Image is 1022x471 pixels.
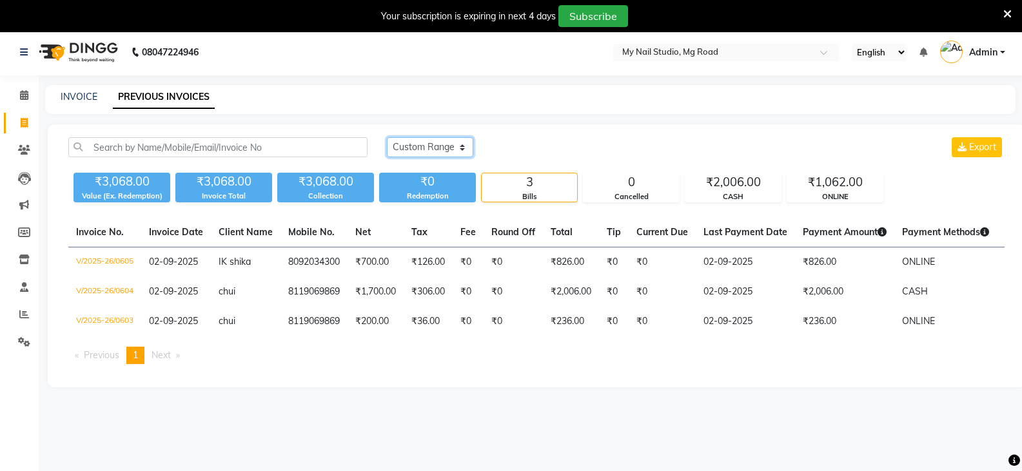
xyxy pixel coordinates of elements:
[142,34,199,70] b: 08047224946
[277,173,374,191] div: ₹3,068.00
[74,191,170,202] div: Value (Ex. Redemption)
[348,307,404,336] td: ₹200.00
[543,307,599,336] td: ₹236.00
[902,285,928,297] span: CASH
[685,191,781,202] div: CASH
[404,307,453,336] td: ₹36.00
[902,315,935,327] span: ONLINE
[795,247,894,278] td: ₹826.00
[68,247,141,278] td: V/2025-26/0605
[685,173,781,191] div: ₹2,006.00
[453,247,484,278] td: ₹0
[629,307,696,336] td: ₹0
[219,256,251,267] span: IK shika
[952,137,1002,157] button: Export
[584,191,679,202] div: Cancelled
[584,173,679,191] div: 0
[61,91,97,102] a: INVOICE
[219,226,273,238] span: Client Name
[460,226,476,238] span: Fee
[482,173,577,191] div: 3
[484,277,543,307] td: ₹0
[133,349,138,361] span: 1
[404,277,453,307] td: ₹306.00
[543,247,599,278] td: ₹826.00
[348,277,404,307] td: ₹1,700.00
[404,247,453,278] td: ₹126.00
[68,307,141,336] td: V/2025-26/0603
[288,226,335,238] span: Mobile No.
[484,247,543,278] td: ₹0
[599,247,629,278] td: ₹0
[33,34,121,70] img: logo
[219,285,235,297] span: chui
[482,191,577,202] div: Bills
[277,191,374,202] div: Collection
[543,277,599,307] td: ₹2,006.00
[551,226,573,238] span: Total
[795,277,894,307] td: ₹2,006.00
[219,315,235,327] span: chui
[902,226,989,238] span: Payment Methods
[68,137,368,157] input: Search by Name/Mobile/Email/Invoice No
[636,226,688,238] span: Current Due
[491,226,535,238] span: Round Off
[558,5,628,27] button: Subscribe
[629,247,696,278] td: ₹0
[149,256,198,267] span: 02-09-2025
[696,307,795,336] td: 02-09-2025
[113,86,215,109] a: PREVIOUS INVOICES
[84,349,119,361] span: Previous
[453,307,484,336] td: ₹0
[355,226,371,238] span: Net
[696,247,795,278] td: 02-09-2025
[175,191,272,202] div: Invoice Total
[453,277,484,307] td: ₹0
[76,226,124,238] span: Invoice No.
[969,141,996,153] span: Export
[940,41,963,63] img: Admin
[787,173,883,191] div: ₹1,062.00
[379,191,476,202] div: Redemption
[484,307,543,336] td: ₹0
[607,226,621,238] span: Tip
[787,191,883,202] div: ONLINE
[379,173,476,191] div: ₹0
[411,226,427,238] span: Tax
[280,307,348,336] td: 8119069869
[381,10,556,23] div: Your subscription is expiring in next 4 days
[599,277,629,307] td: ₹0
[696,277,795,307] td: 02-09-2025
[803,226,887,238] span: Payment Amount
[348,247,404,278] td: ₹700.00
[175,173,272,191] div: ₹3,068.00
[149,285,198,297] span: 02-09-2025
[280,247,348,278] td: 8092034300
[152,349,171,361] span: Next
[795,307,894,336] td: ₹236.00
[703,226,787,238] span: Last Payment Date
[149,226,203,238] span: Invoice Date
[599,307,629,336] td: ₹0
[149,315,198,327] span: 02-09-2025
[280,277,348,307] td: 8119069869
[74,173,170,191] div: ₹3,068.00
[68,277,141,307] td: V/2025-26/0604
[902,256,935,267] span: ONLINE
[68,347,1005,364] nav: Pagination
[969,46,997,59] span: Admin
[629,277,696,307] td: ₹0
